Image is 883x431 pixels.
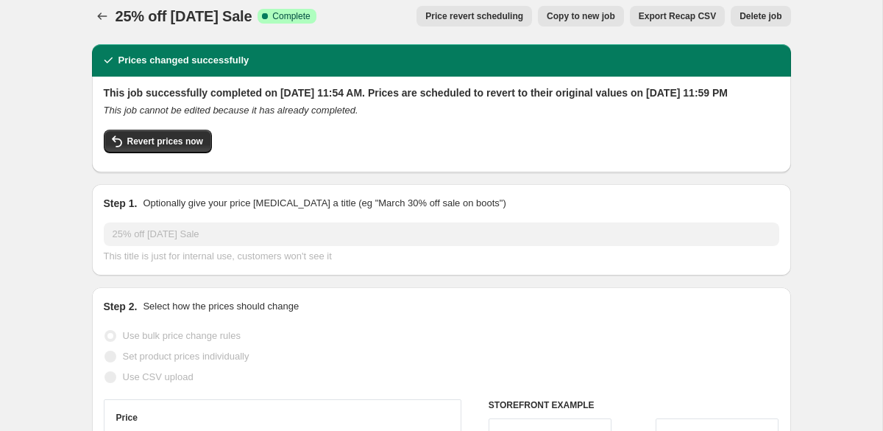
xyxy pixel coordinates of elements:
button: Price revert scheduling [416,6,532,27]
h2: Step 1. [104,196,138,211]
span: Use CSV upload [123,371,194,382]
span: Complete [272,10,310,22]
input: 30% off holiday sale [104,222,779,246]
span: Export Recap CSV [639,10,716,22]
span: Use bulk price change rules [123,330,241,341]
span: Copy to new job [547,10,615,22]
span: Revert prices now [127,136,203,147]
button: Copy to new job [538,6,624,27]
p: Optionally give your price [MEDICAL_DATA] a title (eg "March 30% off sale on boots") [143,196,506,211]
button: Export Recap CSV [630,6,725,27]
p: Select how the prices should change [143,299,299,314]
h6: STOREFRONT EXAMPLE [489,399,779,411]
h3: Price [116,412,138,424]
h2: Prices changed successfully [118,53,249,68]
button: Revert prices now [104,130,212,153]
h2: Step 2. [104,299,138,314]
span: Price revert scheduling [425,10,523,22]
i: This job cannot be edited because it has already completed. [104,105,358,116]
button: Price change jobs [92,6,113,27]
span: Delete job [740,10,781,22]
span: This title is just for internal use, customers won't see it [104,250,332,262]
span: Set product prices individually [123,351,249,362]
span: 25% off [DATE] Sale [116,8,252,24]
h2: This job successfully completed on [DATE] 11:54 AM. Prices are scheduled to revert to their origi... [104,85,779,100]
button: Delete job [731,6,790,27]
